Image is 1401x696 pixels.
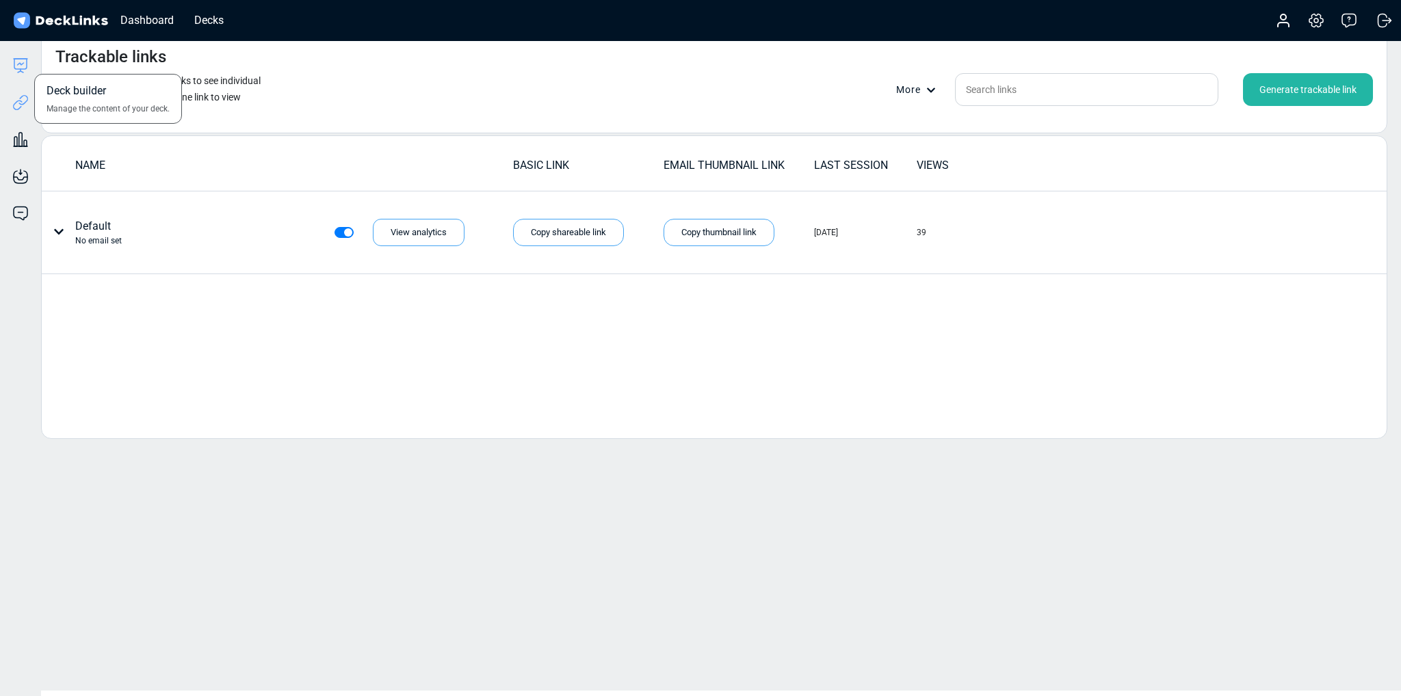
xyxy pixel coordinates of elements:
div: LAST SESSION [814,157,915,174]
div: Copy thumbnail link [664,219,774,246]
td: EMAIL THUMBNAIL LINK [663,157,813,180]
td: BASIC LINK [512,157,663,180]
div: More [896,83,944,97]
span: Manage the content of your deck. [47,103,170,115]
div: VIEWS [917,157,1018,174]
h4: Trackable links [55,47,166,67]
div: NAME [75,157,512,174]
div: Default [75,218,122,247]
div: Copy shareable link [513,219,624,246]
div: Dashboard [114,12,181,29]
div: [DATE] [814,226,838,239]
div: View analytics [373,219,464,246]
div: Generate trackable link [1243,73,1373,106]
span: Deck builder [47,83,106,103]
div: 39 [917,226,926,239]
div: No email set [75,235,122,247]
img: DeckLinks [11,11,110,31]
div: Decks [187,12,231,29]
input: Search links [955,73,1218,106]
